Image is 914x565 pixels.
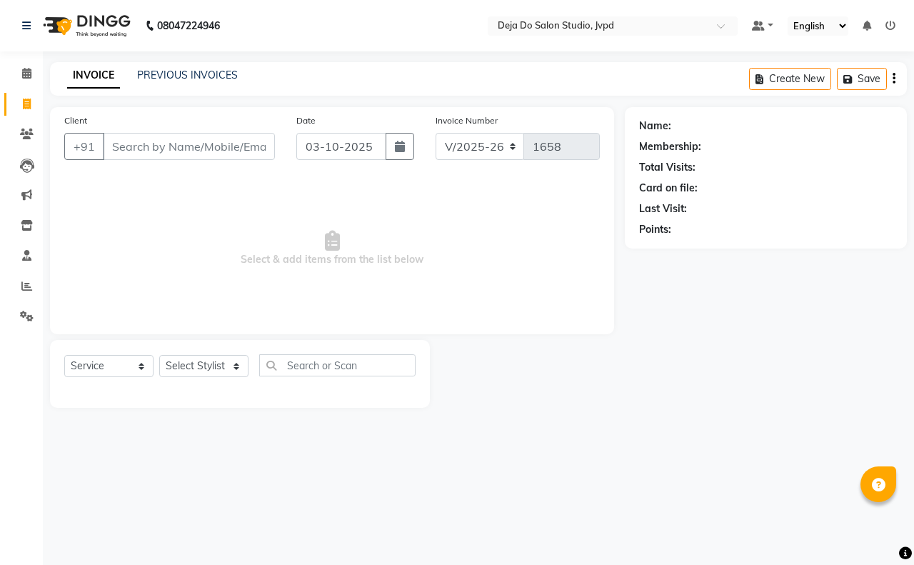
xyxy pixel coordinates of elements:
div: Total Visits: [639,160,695,175]
button: +91 [64,133,104,160]
div: Last Visit: [639,201,687,216]
label: Invoice Number [436,114,498,127]
label: Date [296,114,316,127]
input: Search or Scan [259,354,416,376]
a: INVOICE [67,63,120,89]
b: 08047224946 [157,6,220,46]
div: Card on file: [639,181,698,196]
img: logo [36,6,134,46]
a: PREVIOUS INVOICES [137,69,238,81]
iframe: chat widget [854,508,900,551]
button: Save [837,68,887,90]
div: Name: [639,119,671,134]
input: Search by Name/Mobile/Email/Code [103,133,275,160]
span: Select & add items from the list below [64,177,600,320]
div: Points: [639,222,671,237]
button: Create New [749,68,831,90]
label: Client [64,114,87,127]
div: Membership: [639,139,701,154]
